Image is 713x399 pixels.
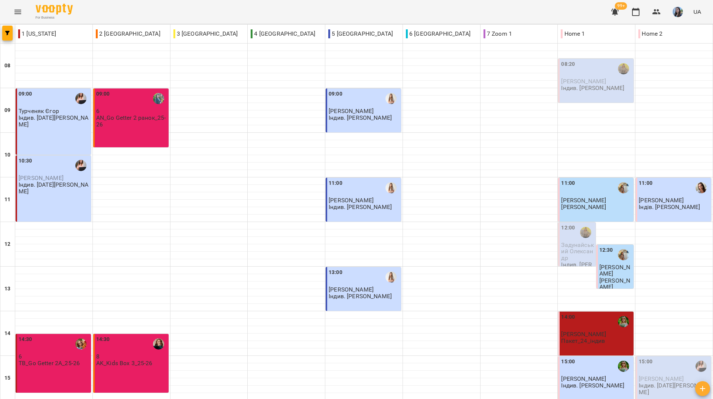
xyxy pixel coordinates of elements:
[329,107,374,115] span: [PERSON_NAME]
[75,338,87,350] img: Божко Тетяна Олексіївна
[639,204,700,210] p: Індів. [PERSON_NAME]
[329,204,392,210] p: Індив. [PERSON_NAME]
[19,115,89,128] p: Індив. [DATE][PERSON_NAME]
[96,360,153,366] p: AK_Kids Box 3_25-26
[406,29,471,38] p: 6 [GEOGRAPHIC_DATA]
[696,182,707,193] img: Пасєка Катерина Василівна
[329,179,342,187] label: 11:00
[251,29,315,38] p: 4 [GEOGRAPHIC_DATA]
[329,197,374,204] span: [PERSON_NAME]
[385,93,397,104] img: Михно Віта Олександрівна
[599,277,632,290] p: [PERSON_NAME]
[561,331,606,338] span: [PERSON_NAME]
[4,196,10,204] h6: 11
[173,29,238,38] p: 3 [GEOGRAPHIC_DATA]
[328,29,393,38] p: 5 [GEOGRAPHIC_DATA]
[385,271,397,283] img: Михно Віта Олександрівна
[561,382,624,389] p: Індив. [PERSON_NAME]
[19,353,89,360] p: 6
[618,249,629,260] img: Шевчук Аліна Олегівна
[639,179,652,187] label: 11:00
[75,160,87,171] img: Коляда Юлія Алішерівна
[329,90,342,98] label: 09:00
[580,227,591,238] img: Бринько Анастасія Сергіївна
[695,381,710,396] button: Створити урок
[618,63,629,74] img: Бринько Анастасія Сергіївна
[561,197,606,204] span: [PERSON_NAME]
[618,316,629,327] img: Дворова Ксенія Василівна
[638,29,662,38] p: Home 2
[4,240,10,248] h6: 12
[561,29,585,38] p: Home 1
[96,90,110,98] label: 09:00
[153,338,164,350] img: Коломієць Анастасія Володимирівна
[36,15,73,20] span: For Business
[599,264,630,277] span: [PERSON_NAME]
[615,2,627,10] span: 99+
[561,204,606,210] p: [PERSON_NAME]
[75,93,87,104] img: Коляда Юлія Алішерівна
[19,90,32,98] label: 09:00
[639,358,652,366] label: 15:00
[19,157,32,165] label: 10:30
[690,5,704,19] button: UA
[96,335,110,344] label: 14:30
[19,174,64,181] span: [PERSON_NAME]
[561,85,624,91] p: Індив. [PERSON_NAME]
[385,182,397,193] img: Михно Віта Олександрівна
[618,361,629,372] img: Дворова Ксенія Василівна
[153,93,164,104] img: Нетеса Альона Станіславівна
[19,107,59,115] span: Турченяк Єгор
[4,151,10,159] h6: 10
[19,181,89,194] p: Індив. [DATE][PERSON_NAME]
[4,62,10,70] h6: 08
[639,375,684,382] span: [PERSON_NAME]
[639,382,710,395] p: Індив. [DATE][PERSON_NAME]
[696,361,707,372] img: Коляда Юлія Алішерівна
[561,241,593,261] span: Задунайський Олександр
[19,335,32,344] label: 14:30
[18,29,56,38] p: 1 [US_STATE]
[561,261,594,274] p: Індив. [PERSON_NAME]
[561,375,606,382] span: [PERSON_NAME]
[561,224,575,232] label: 12:00
[561,179,575,187] label: 11:00
[4,329,10,338] h6: 14
[561,313,575,321] label: 14:00
[4,285,10,293] h6: 13
[329,293,392,299] p: Індив. [PERSON_NAME]
[19,360,80,366] p: TB_Go Getter 2A_25-26
[329,115,392,121] p: Індив. [PERSON_NAME]
[9,3,27,21] button: Menu
[96,353,167,360] p: 8
[484,29,512,38] p: 7 Zoom 1
[561,78,606,85] span: [PERSON_NAME]
[639,197,684,204] span: [PERSON_NAME]
[36,4,73,15] img: Voopty Logo
[618,182,629,193] img: Шевчук Аліна Олегівна
[4,374,10,382] h6: 15
[96,115,167,128] p: AN_Go Getter 2 ранок_25-26
[693,8,701,16] span: UA
[329,286,374,293] span: [PERSON_NAME]
[673,7,683,17] img: b6e1badff8a581c3b3d1def27785cccf.jpg
[561,338,605,344] p: Пакет_24_індив
[561,60,575,68] label: 08:20
[329,268,342,277] label: 13:00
